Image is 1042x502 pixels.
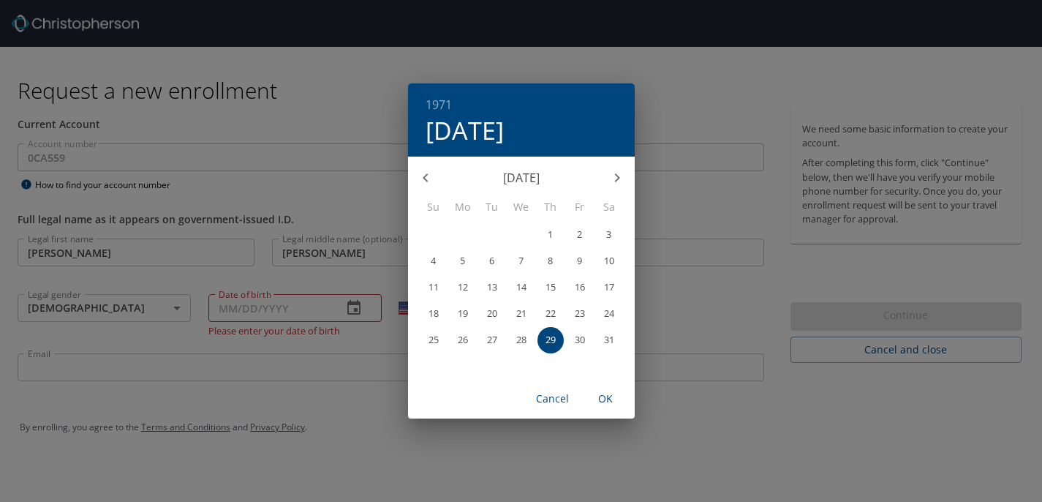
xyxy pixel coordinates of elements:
[487,309,497,318] p: 20
[537,301,564,327] button: 22
[487,335,497,345] p: 27
[567,222,593,248] button: 2
[460,256,465,266] p: 5
[420,199,447,215] span: Su
[545,282,556,292] p: 15
[588,390,623,408] span: OK
[420,327,447,353] button: 25
[548,256,553,266] p: 8
[596,199,622,215] span: Sa
[604,335,614,345] p: 31
[606,230,611,239] p: 3
[567,274,593,301] button: 16
[508,327,535,353] button: 28
[479,301,505,327] button: 20
[537,222,564,248] button: 1
[567,301,593,327] button: 23
[450,327,476,353] button: 26
[479,199,505,215] span: Tu
[516,309,526,318] p: 21
[479,327,505,353] button: 27
[567,327,593,353] button: 30
[428,335,439,345] p: 25
[596,301,622,327] button: 24
[567,199,593,215] span: Fr
[508,248,535,274] button: 7
[426,115,504,146] button: [DATE]
[596,327,622,353] button: 31
[428,309,439,318] p: 18
[537,199,564,215] span: Th
[575,335,585,345] p: 30
[428,282,439,292] p: 11
[516,282,526,292] p: 14
[426,94,452,115] button: 1971
[545,335,556,345] p: 29
[450,199,476,215] span: Mo
[443,169,600,187] p: [DATE]
[479,274,505,301] button: 13
[577,256,582,266] p: 9
[604,256,614,266] p: 10
[548,230,553,239] p: 1
[508,199,535,215] span: We
[508,274,535,301] button: 14
[575,282,585,292] p: 16
[420,248,447,274] button: 4
[604,282,614,292] p: 17
[567,248,593,274] button: 9
[420,301,447,327] button: 18
[431,256,436,266] p: 4
[529,386,576,413] button: Cancel
[479,248,505,274] button: 6
[458,282,468,292] p: 12
[537,274,564,301] button: 15
[458,309,468,318] p: 19
[487,282,497,292] p: 13
[489,256,494,266] p: 6
[596,248,622,274] button: 10
[450,301,476,327] button: 19
[596,222,622,248] button: 3
[577,230,582,239] p: 2
[596,274,622,301] button: 17
[518,256,524,266] p: 7
[582,386,629,413] button: OK
[420,274,447,301] button: 11
[450,274,476,301] button: 12
[458,335,468,345] p: 26
[450,248,476,274] button: 5
[508,301,535,327] button: 21
[537,248,564,274] button: 8
[604,309,614,318] p: 24
[537,327,564,353] button: 29
[516,335,526,345] p: 28
[575,309,585,318] p: 23
[545,309,556,318] p: 22
[535,390,570,408] span: Cancel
